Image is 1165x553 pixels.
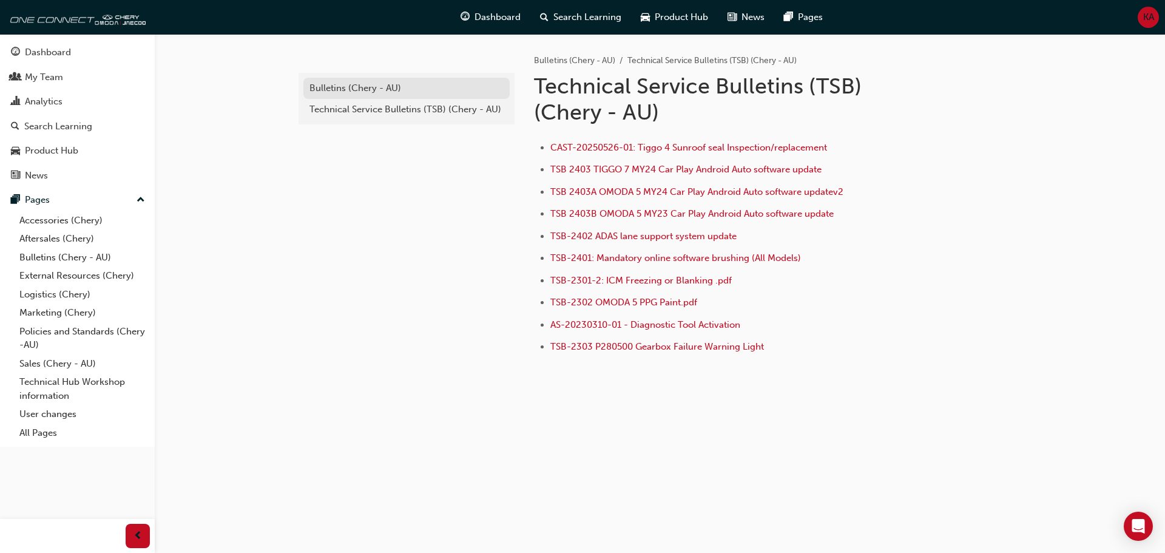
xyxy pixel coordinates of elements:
[774,5,832,30] a: pages-iconPages
[530,5,631,30] a: search-iconSearch Learning
[553,10,621,24] span: Search Learning
[550,319,740,330] a: AS-20230310-01 - Diagnostic Tool Activation
[550,253,801,263] a: TSB-2401: Mandatory online software brushing (All Models)
[5,39,150,189] button: DashboardMy TeamAnalyticsSearch LearningProduct HubNews
[5,189,150,211] button: Pages
[550,186,843,197] a: TSB 2403A OMODA 5 MY24 Car Play Android Auto software updatev2
[11,47,20,58] span: guage-icon
[550,231,737,242] a: TSB-2402 ADAS lane support system update
[627,54,797,68] li: Technical Service Bulletins (TSB) (Chery - AU)
[550,341,764,352] a: TSB-2303 P280500 Gearbox Failure Warning Light
[11,146,20,157] span: car-icon
[6,5,146,29] img: oneconnect
[15,304,150,322] a: Marketing (Chery)
[540,10,549,25] span: search-icon
[25,46,71,59] div: Dashboard
[15,405,150,424] a: User changes
[309,81,504,95] div: Bulletins (Chery - AU)
[534,73,932,126] h1: Technical Service Bulletins (TSB) (Chery - AU)
[5,66,150,89] a: My Team
[25,95,62,109] div: Analytics
[25,70,63,84] div: My Team
[1143,10,1154,24] span: KA
[5,140,150,162] a: Product Hub
[451,5,530,30] a: guage-iconDashboard
[15,424,150,443] a: All Pages
[15,355,150,373] a: Sales (Chery - AU)
[24,120,92,134] div: Search Learning
[11,171,20,182] span: news-icon
[550,297,697,308] a: TSB-2302 OMODA 5 PPG Paint.pdf
[550,164,822,175] a: TSB 2403 TIGGO 7 MY24 Car Play Android Auto software update
[15,322,150,355] a: Policies and Standards (Chery -AU)
[303,78,510,99] a: Bulletins (Chery - AU)
[5,90,150,113] a: Analytics
[15,229,150,248] a: Aftersales (Chery)
[15,373,150,405] a: Technical Hub Workshop information
[1124,512,1153,541] div: Open Intercom Messenger
[11,72,20,83] span: people-icon
[25,169,48,183] div: News
[15,211,150,230] a: Accessories (Chery)
[550,208,834,219] a: TSB 2403B OMODA 5 MY23 Car Play Android Auto software update
[718,5,774,30] a: news-iconNews
[15,285,150,304] a: Logistics (Chery)
[309,103,504,117] div: Technical Service Bulletins (TSB) (Chery - AU)
[741,10,765,24] span: News
[5,41,150,64] a: Dashboard
[5,115,150,138] a: Search Learning
[784,10,793,25] span: pages-icon
[15,266,150,285] a: External Resources (Chery)
[1138,7,1159,28] button: KA
[303,99,510,120] a: Technical Service Bulletins (TSB) (Chery - AU)
[25,144,78,158] div: Product Hub
[728,10,737,25] span: news-icon
[631,5,718,30] a: car-iconProduct Hub
[25,193,50,207] div: Pages
[474,10,521,24] span: Dashboard
[461,10,470,25] span: guage-icon
[5,165,150,187] a: News
[550,142,827,153] a: CAST-20250526-01: Tiggo 4 Sunroof seal Inspection/replacement
[133,529,143,544] span: prev-icon
[137,192,145,208] span: up-icon
[534,55,615,66] a: Bulletins (Chery - AU)
[550,275,732,286] a: TSB-2301-2: ICM Freezing or Blanking .pdf
[15,248,150,267] a: Bulletins (Chery - AU)
[11,195,20,206] span: pages-icon
[655,10,708,24] span: Product Hub
[11,97,20,107] span: chart-icon
[641,10,650,25] span: car-icon
[11,121,19,132] span: search-icon
[798,10,823,24] span: Pages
